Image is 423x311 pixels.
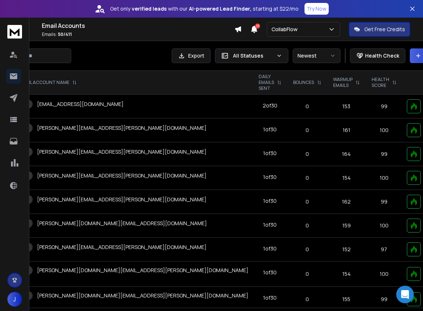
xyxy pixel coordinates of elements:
p: Emails : [42,32,234,37]
td: 154 [327,166,366,190]
button: Try Now [305,3,329,15]
p: 0 [292,198,323,205]
p: [PERSON_NAME][EMAIL_ADDRESS][PERSON_NAME][DOMAIN_NAME] [37,148,207,155]
button: J [7,292,22,307]
div: 1 of 30 [263,245,277,252]
button: Health Check [350,48,405,63]
p: BOUNCES [293,80,314,85]
td: 99 [366,190,402,214]
td: 164 [327,142,366,166]
p: 0 [292,246,323,253]
p: 0 [292,103,323,110]
p: All Statuses [233,52,273,59]
div: 2 of 30 [263,102,277,109]
p: [PERSON_NAME][DOMAIN_NAME][EMAIL_ADDRESS][PERSON_NAME][DOMAIN_NAME] [37,292,248,299]
td: 161 [327,118,366,142]
td: 162 [327,190,366,214]
td: 159 [327,214,366,238]
div: Open Intercom Messenger [396,286,414,303]
p: Get Free Credits [364,26,405,33]
div: 1 of 30 [263,269,277,276]
div: EMAIL ACCOUNT NAME [19,80,77,85]
p: HEALTH SCORE [372,77,389,88]
p: 0 [292,270,323,278]
td: 154 [327,261,366,287]
div: 1 of 30 [263,126,277,133]
p: [PERSON_NAME][EMAIL_ADDRESS][PERSON_NAME][DOMAIN_NAME] [37,124,207,132]
p: 0 [292,174,323,182]
p: Try Now [307,5,327,12]
td: 100 [366,261,402,287]
button: Newest [293,48,340,63]
p: [PERSON_NAME][EMAIL_ADDRESS][PERSON_NAME][DOMAIN_NAME] [37,196,207,203]
div: 1 of 30 [263,197,277,205]
p: [EMAIL_ADDRESS][DOMAIN_NAME] [37,100,124,108]
td: 100 [366,166,402,190]
p: [PERSON_NAME][EMAIL_ADDRESS][PERSON_NAME][DOMAIN_NAME] [37,172,207,179]
p: 0 [292,127,323,134]
td: 153 [327,95,366,118]
p: WARMUP EMAILS [333,77,353,88]
div: 1 of 30 [263,221,277,228]
p: DAILY EMAILS SENT [259,74,274,91]
div: 1 of 30 [263,294,277,301]
p: 0 [292,222,323,229]
p: [PERSON_NAME][DOMAIN_NAME][EMAIL_ADDRESS][DOMAIN_NAME] [37,220,207,227]
button: Get Free Credits [349,22,410,37]
p: [PERSON_NAME][EMAIL_ADDRESS][PERSON_NAME][DOMAIN_NAME] [37,244,207,251]
strong: verified leads [132,5,167,12]
td: 100 [366,118,402,142]
p: Get only with our starting at $22/mo [110,5,299,12]
span: 17 [255,23,260,29]
p: Health Check [365,52,399,59]
div: 1 of 30 [263,173,277,181]
td: 97 [366,238,402,261]
strong: AI-powered Lead Finder, [189,5,251,12]
p: 0 [292,150,323,158]
td: 99 [366,142,402,166]
td: 100 [366,214,402,238]
td: 99 [366,95,402,118]
div: 1 of 30 [263,150,277,157]
p: CollabFlow [271,26,300,33]
img: logo [7,25,22,39]
span: 50 / 411 [58,31,72,37]
button: Export [172,48,211,63]
p: [PERSON_NAME][DOMAIN_NAME][EMAIL_ADDRESS][PERSON_NAME][DOMAIN_NAME] [37,267,248,274]
h1: Email Accounts [42,21,234,30]
td: 152 [327,238,366,261]
p: 0 [292,296,323,303]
